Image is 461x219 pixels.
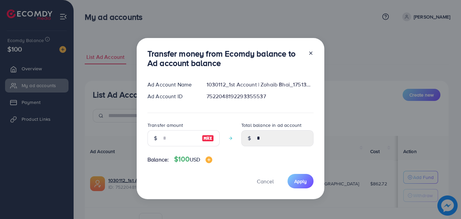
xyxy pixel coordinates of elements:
label: Total balance in ad account [241,122,301,129]
label: Transfer amount [147,122,183,129]
span: Balance: [147,156,169,163]
div: Ad Account Name [142,81,201,88]
span: Apply [294,178,307,185]
button: Cancel [248,174,282,188]
h4: $100 [174,155,212,163]
div: 1030112_1st Account | Zohaib Bhai_1751363330022 [201,81,319,88]
div: 7522048192293355537 [201,93,319,100]
div: Ad Account ID [142,93,201,100]
img: image [202,134,214,142]
span: USD [190,156,200,163]
button: Apply [288,174,314,188]
span: Cancel [257,178,274,185]
img: image [206,156,212,163]
h3: Transfer money from Ecomdy balance to Ad account balance [147,49,303,68]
